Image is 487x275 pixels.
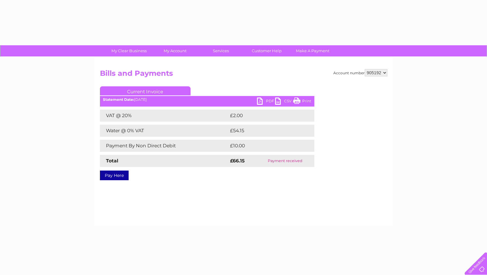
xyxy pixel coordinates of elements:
[230,158,245,164] strong: £66.15
[100,171,129,180] a: Pay Here
[196,45,246,56] a: Services
[100,140,229,152] td: Payment By Non Direct Debit
[150,45,200,56] a: My Account
[293,98,311,106] a: Print
[257,98,275,106] a: PDF
[100,125,229,137] td: Water @ 0% VAT
[229,125,302,137] td: £54.15
[104,45,154,56] a: My Clear Business
[100,69,387,81] h2: Bills and Payments
[106,158,118,164] strong: Total
[229,140,302,152] td: £10.00
[100,110,229,122] td: VAT @ 20%
[100,86,191,95] a: Current Invoice
[103,97,134,102] b: Statement Date:
[275,98,293,106] a: CSV
[333,69,387,76] div: Account number
[100,98,314,102] div: [DATE]
[242,45,292,56] a: Customer Help
[256,155,314,167] td: Payment received
[288,45,338,56] a: Make A Payment
[229,110,300,122] td: £2.00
